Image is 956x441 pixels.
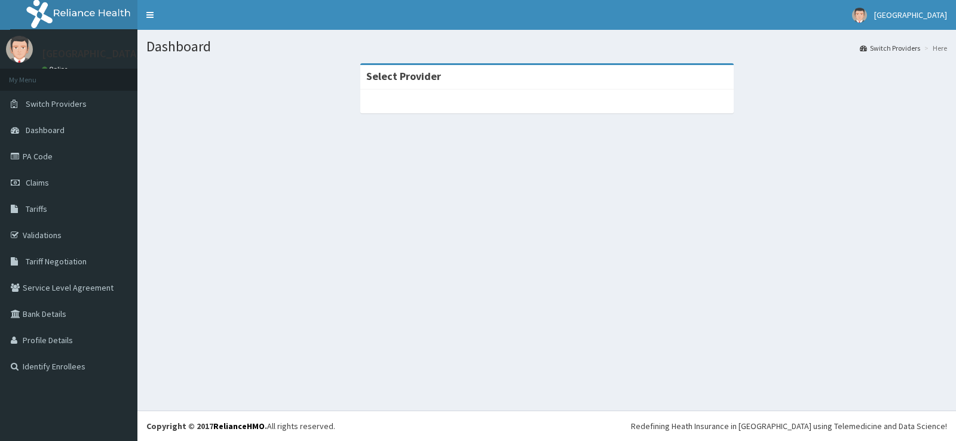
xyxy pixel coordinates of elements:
[137,411,956,441] footer: All rights reserved.
[26,98,87,109] span: Switch Providers
[42,65,71,73] a: Online
[26,203,47,214] span: Tariffs
[366,69,441,83] strong: Select Provider
[26,125,65,135] span: Dashboard
[26,177,49,188] span: Claims
[146,421,267,431] strong: Copyright © 2017 .
[874,10,947,20] span: [GEOGRAPHIC_DATA]
[42,48,140,59] p: [GEOGRAPHIC_DATA]
[6,36,33,63] img: User Image
[852,8,867,23] img: User Image
[921,43,947,53] li: Here
[146,39,947,54] h1: Dashboard
[631,420,947,432] div: Redefining Heath Insurance in [GEOGRAPHIC_DATA] using Telemedicine and Data Science!
[26,256,87,267] span: Tariff Negotiation
[213,421,265,431] a: RelianceHMO
[860,43,920,53] a: Switch Providers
